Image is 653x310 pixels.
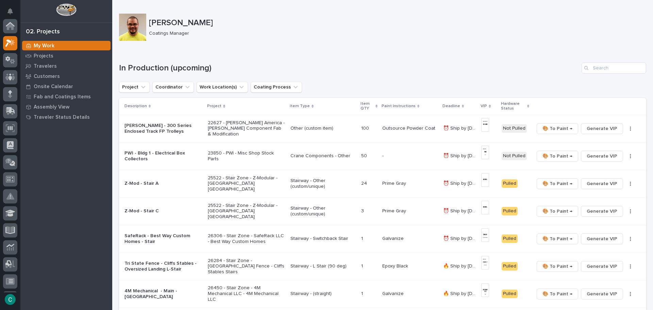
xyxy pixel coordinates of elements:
[361,152,368,159] p: 50
[542,290,572,298] span: 🎨 To Paint →
[542,125,572,133] span: 🎨 To Paint →
[537,206,578,217] button: 🎨 To Paint →
[587,290,617,298] span: Generate VIP
[502,234,518,243] div: Pulled
[119,280,646,308] tr: 4M Mechanical - Main - [GEOGRAPHIC_DATA]26450 - Stair Zone - 4M Mechanical LLC - 4M Mechanical LL...
[290,153,356,159] p: Crane Components - Other
[581,151,623,162] button: Generate VIP
[119,252,646,280] tr: Tri State Fence - Cliffs Stables - Oversized Landing L-Stair26284 - Stair Zone - [GEOGRAPHIC_DATA...
[20,81,112,92] a: Onsite Calendar
[542,207,572,215] span: 🎨 To Paint →
[20,102,112,112] a: Assembly View
[443,234,478,242] p: ⏰ Ship by 8/19/25
[56,3,76,16] img: Workspace Logo
[443,152,478,159] p: ⏰ Ship by 8/15/25
[542,262,572,271] span: 🎨 To Paint →
[251,82,302,93] button: Coating Process
[537,261,578,272] button: 🎨 To Paint →
[124,123,202,134] p: [PERSON_NAME] - 300 Series Enclosed Track FP Trolleys
[582,63,646,74] input: Search
[382,207,407,214] p: Prime Gray
[443,290,478,297] p: 🔥 Ship by 8/20/25
[34,104,69,110] p: Assembly View
[34,84,73,90] p: Onsite Calendar
[587,125,617,133] span: Generate VIP
[443,262,478,269] p: 🔥 Ship by 8/20/25
[361,262,364,269] p: 1
[361,179,368,186] p: 24
[382,152,385,159] p: -
[207,102,221,110] p: Project
[124,150,202,162] p: PWI - Bldg 1 - Electrical Box Collectors
[119,82,150,93] button: Project
[3,4,17,18] button: Notifications
[537,289,578,299] button: 🎨 To Paint →
[581,233,623,244] button: Generate VIP
[542,152,572,160] span: 🎨 To Paint →
[382,124,437,131] p: Outsource Powder Coat
[502,262,518,271] div: Pulled
[20,40,112,51] a: My Work
[587,207,617,215] span: Generate VIP
[361,290,364,297] p: 1
[152,82,194,93] button: Coordinator
[587,180,617,188] span: Generate VIP
[382,234,405,242] p: Galvanize
[119,115,646,142] tr: [PERSON_NAME] - 300 Series Enclosed Track FP Trolleys22627 - [PERSON_NAME] America - [PERSON_NAME...
[581,206,623,217] button: Generate VIP
[537,233,578,244] button: 🎨 To Paint →
[290,178,356,190] p: Stairway - Other (custom/unique)
[581,123,623,134] button: Generate VIP
[587,152,617,160] span: Generate VIP
[208,285,285,302] p: 26450 - Stair Zone - 4M Mechanical LLC - 4M Mechanical LLC
[34,74,60,80] p: Customers
[149,31,641,36] p: Coatings Manager
[34,43,54,49] p: My Work
[382,262,409,269] p: Epoxy Black
[290,263,356,269] p: Stairway - L Stair (90 deg)
[20,51,112,61] a: Projects
[537,151,578,162] button: 🎨 To Paint →
[34,114,90,120] p: Traveler Status Details
[197,82,248,93] button: Work Location(s)
[443,207,478,214] p: ⏰ Ship by 8/18/25
[208,120,285,137] p: 22627 - [PERSON_NAME] America - [PERSON_NAME] Component Fab & Modification
[537,123,578,134] button: 🎨 To Paint →
[119,170,646,197] tr: Z-Mod - Stair A25522 - Stair Zone - Z-Modular - [GEOGRAPHIC_DATA] [GEOGRAPHIC_DATA]Stairway - Oth...
[581,261,623,272] button: Generate VIP
[382,290,405,297] p: Galvanize
[382,179,407,186] p: Prime Gray
[34,53,53,59] p: Projects
[537,178,578,189] button: 🎨 To Paint →
[501,100,525,113] p: Hardware Status
[587,235,617,243] span: Generate VIP
[124,181,202,186] p: Z-Mod - Stair A
[20,61,112,71] a: Travelers
[361,234,364,242] p: 1
[20,112,112,122] a: Traveler Status Details
[208,258,285,275] p: 26284 - Stair Zone - [GEOGRAPHIC_DATA] Fence - Cliffs Stables Stairs
[481,102,487,110] p: VIP
[208,203,285,220] p: 25522 - Stair Zone - Z-Modular - [GEOGRAPHIC_DATA] [GEOGRAPHIC_DATA]
[124,261,202,272] p: Tri State Fence - Cliffs Stables - Oversized Landing L-Stair
[542,180,572,188] span: 🎨 To Paint →
[124,208,202,214] p: Z-Mod - Stair C
[34,63,57,69] p: Travelers
[502,152,527,160] div: Not Pulled
[124,288,202,300] p: 4M Mechanical - Main - [GEOGRAPHIC_DATA]
[26,28,60,36] div: 02. Projects
[20,92,112,102] a: Fab and Coatings Items
[290,236,356,242] p: Stairway - Switchback Stair
[290,126,356,131] p: Other (custom item)
[361,100,374,113] p: Item QTY
[581,289,623,299] button: Generate VIP
[502,290,518,298] div: Pulled
[208,175,285,192] p: 25522 - Stair Zone - Z-Modular - [GEOGRAPHIC_DATA] [GEOGRAPHIC_DATA]
[208,233,285,245] p: 26306 - Stair Zone - SafeRack LLC - Best Way Custom Homes
[290,102,310,110] p: Item Type
[382,102,416,110] p: Paint Instructions
[502,179,518,188] div: Pulled
[119,197,646,225] tr: Z-Mod - Stair C25522 - Stair Zone - Z-Modular - [GEOGRAPHIC_DATA] [GEOGRAPHIC_DATA]Stairway - Oth...
[119,225,646,252] tr: SafeRack - Best Way Custom Homes - Stair26306 - Stair Zone - SafeRack LLC - Best Way Custom Homes...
